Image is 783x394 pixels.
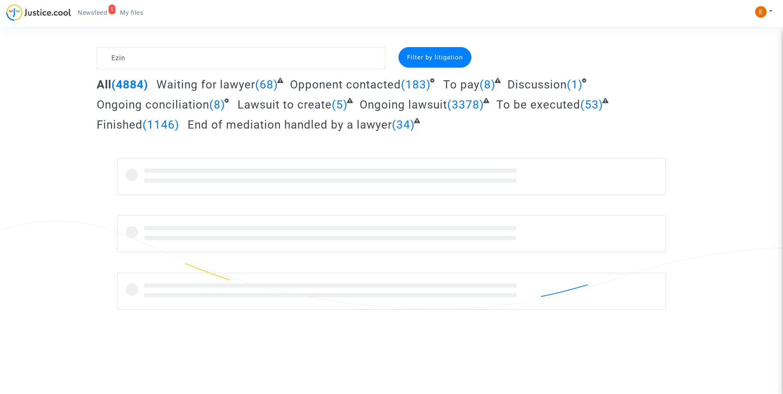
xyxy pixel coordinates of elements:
[755,6,767,18] img: ACg8ocIeiFvHKe4dA5oeRFd_CiCnuxWUEc1A2wYhRJE3TTWt=s96-c
[443,78,480,91] span: To pay
[97,118,143,131] span: Finished
[447,98,484,111] span: (3378)
[507,78,567,91] span: Discussion
[6,4,71,21] img: jc-logo.svg
[120,9,143,16] span: My files
[113,7,150,19] a: My files
[392,118,415,131] span: (34)
[78,9,107,16] span: Newsfeed
[156,78,255,91] span: Waiting for lawyer
[71,7,113,19] a: 5Newsfeed
[143,118,179,131] span: (1146)
[97,98,209,111] span: Ongoing conciliation
[496,98,580,111] span: To be executed
[111,78,148,91] span: (4884)
[290,78,401,91] span: Opponent contacted
[209,98,225,111] span: (8)
[332,98,348,111] span: (5)
[401,78,431,91] span: (183)
[238,98,332,111] span: Lawsuit to create
[97,78,111,91] span: All
[188,118,392,131] span: End of mediation handled by a lawyer
[407,54,463,61] span: Filter by litigation
[580,98,603,111] span: (53)
[567,78,583,91] span: (1)
[360,98,447,111] span: Ongoing lawsuit
[109,5,116,14] div: 5
[255,78,278,91] span: (68)
[480,78,496,91] span: (8)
